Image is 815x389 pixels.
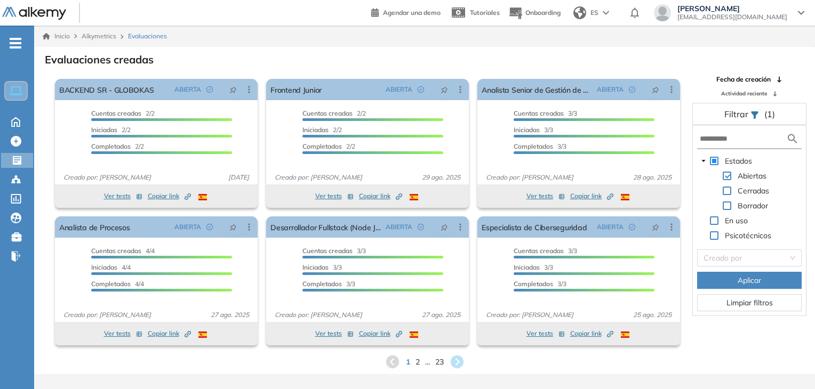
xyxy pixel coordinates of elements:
[418,224,424,230] span: check-circle
[10,42,21,44] i: -
[629,310,676,320] span: 25 ago. 2025
[229,85,237,94] span: pushpin
[697,272,802,289] button: Aplicar
[91,280,144,288] span: 4/4
[315,190,354,202] button: Ver tests
[482,310,578,320] span: Creado por: [PERSON_NAME]
[621,331,629,338] img: ESP
[416,356,420,368] span: 2
[302,280,355,288] span: 3/3
[725,156,752,166] span: Estados
[435,356,444,368] span: 23
[383,9,441,17] span: Agendar una demo
[652,85,659,94] span: pushpin
[724,109,750,119] span: Filtrar
[725,216,748,225] span: En uso
[386,85,412,94] span: ABIERTA
[91,142,144,150] span: 2/2
[738,274,761,286] span: Aplicar
[603,11,609,15] img: arrow
[206,310,253,320] span: 27 ago. 2025
[224,173,253,182] span: [DATE]
[514,247,564,255] span: Cuentas creadas
[677,4,787,13] span: [PERSON_NAME]
[629,86,635,93] span: check-circle
[2,7,66,20] img: Logo
[174,222,201,232] span: ABIERTA
[386,222,412,232] span: ABIERTA
[91,280,131,288] span: Completados
[148,191,191,201] span: Copiar link
[270,79,322,100] a: Frontend Junior
[482,173,578,182] span: Creado por: [PERSON_NAME]
[302,109,366,117] span: 2/2
[359,190,402,202] button: Copiar link
[525,9,561,17] span: Onboarding
[302,280,342,288] span: Completados
[359,329,402,338] span: Copiar link
[91,263,117,271] span: Iniciadas
[410,331,418,338] img: ESP
[221,218,245,236] button: pushpin
[302,263,329,271] span: Iniciadas
[425,356,430,368] span: ...
[725,231,771,240] span: Psicotécnicos
[302,126,342,134] span: 2/2
[514,263,553,271] span: 3/3
[359,191,402,201] span: Copiar link
[91,247,155,255] span: 4/4
[570,327,613,340] button: Copiar link
[629,224,635,230] span: check-circle
[514,247,577,255] span: 3/3
[45,53,154,66] h3: Evaluaciones creadas
[764,108,775,120] span: (1)
[82,32,116,40] span: Alkymetrics
[736,184,771,197] span: Cerradas
[128,31,167,41] span: Evaluaciones
[573,6,586,19] img: world
[302,263,342,271] span: 3/3
[302,142,355,150] span: 2/2
[359,327,402,340] button: Copiar link
[441,85,448,94] span: pushpin
[229,223,237,231] span: pushpin
[738,201,768,210] span: Borrador
[441,223,448,231] span: pushpin
[514,263,540,271] span: Iniciadas
[644,81,667,98] button: pushpin
[91,126,131,134] span: 2/2
[270,173,366,182] span: Creado por: [PERSON_NAME]
[302,109,353,117] span: Cuentas creadas
[514,280,553,288] span: Completados
[59,79,154,100] a: BACKEND SR - GLOBOKAS
[59,310,155,320] span: Creado por: [PERSON_NAME]
[508,2,561,25] button: Onboarding
[514,109,564,117] span: Cuentas creadas
[148,329,191,338] span: Copiar link
[198,331,207,338] img: ESP
[302,247,366,255] span: 3/3
[174,85,201,94] span: ABIERTA
[482,216,587,238] a: Especialista de Ciberseguridad
[206,224,213,230] span: check-circle
[701,158,706,164] span: caret-down
[91,142,131,150] span: Completados
[514,142,553,150] span: Completados
[148,327,191,340] button: Copiar link
[59,173,155,182] span: Creado por: [PERSON_NAME]
[43,31,70,41] a: Inicio
[433,218,456,236] button: pushpin
[418,173,465,182] span: 29 ago. 2025
[738,186,769,196] span: Cerradas
[726,297,773,309] span: Limpiar filtros
[206,86,213,93] span: check-circle
[302,142,342,150] span: Completados
[723,155,754,167] span: Estados
[270,310,366,320] span: Creado por: [PERSON_NAME]
[482,79,593,100] a: Analista Senior de Gestión de Accesos SAP
[736,169,769,182] span: Abiertas
[302,126,329,134] span: Iniciadas
[786,132,799,145] img: search icon
[315,327,354,340] button: Ver tests
[721,90,767,98] span: Actividad reciente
